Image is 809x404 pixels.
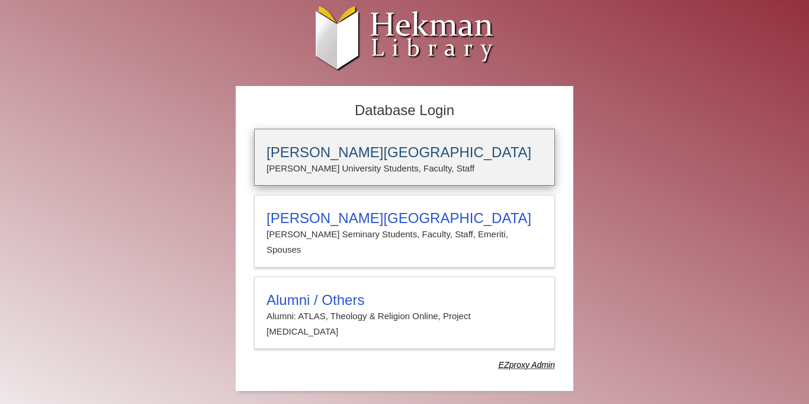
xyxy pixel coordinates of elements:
h3: [PERSON_NAME][GEOGRAPHIC_DATA] [267,210,542,227]
p: [PERSON_NAME] Seminary Students, Faculty, Staff, Emeriti, Spouses [267,227,542,258]
summary: Alumni / OthersAlumni: ATLAS, Theology & Religion Online, Project [MEDICAL_DATA] [267,292,542,340]
p: [PERSON_NAME] University Students, Faculty, Staff [267,161,542,176]
p: Alumni: ATLAS, Theology & Religion Online, Project [MEDICAL_DATA] [267,308,542,340]
a: [PERSON_NAME][GEOGRAPHIC_DATA][PERSON_NAME] Seminary Students, Faculty, Staff, Emeriti, Spouses [254,195,555,268]
dfn: Use Alumni login [499,360,555,370]
h3: Alumni / Others [267,292,542,308]
h2: Database Login [248,98,561,123]
a: [PERSON_NAME][GEOGRAPHIC_DATA][PERSON_NAME] University Students, Faculty, Staff [254,129,555,186]
h3: [PERSON_NAME][GEOGRAPHIC_DATA] [267,144,542,161]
